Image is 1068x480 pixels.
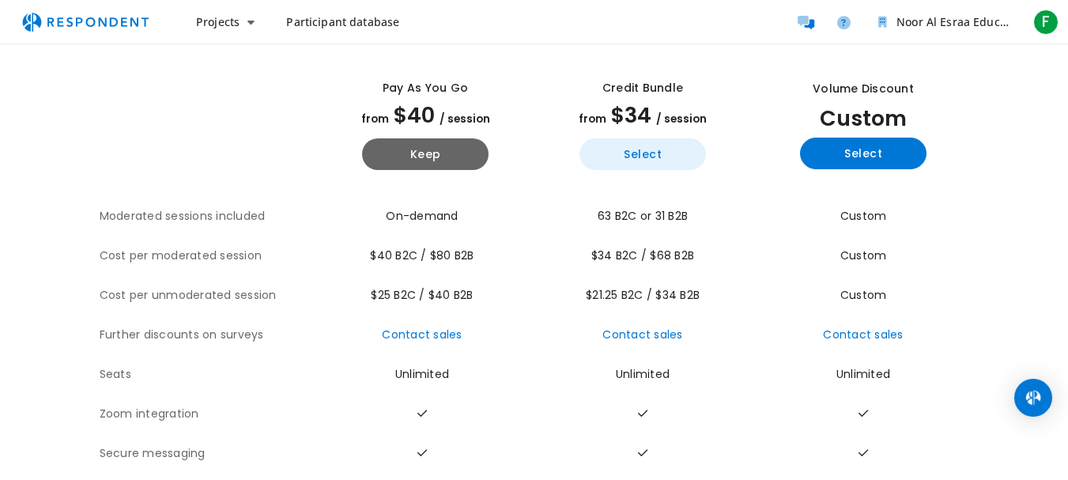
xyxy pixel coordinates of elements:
[836,366,890,382] span: Unlimited
[598,208,688,224] span: 63 B2C or 31 B2B
[656,111,707,127] span: / session
[840,287,887,303] span: Custom
[286,14,399,29] span: Participant database
[183,8,267,36] button: Projects
[371,287,473,303] span: $25 B2C / $40 B2B
[579,138,706,170] button: Select yearly basic plan
[866,8,1024,36] button: Noor Al Esraa Educational Support Services Team
[579,111,606,127] span: from
[790,6,821,38] a: Message participants
[386,208,458,224] span: On-demand
[828,6,859,38] a: Help and support
[591,248,694,263] span: $34 B2C / $68 B2B
[100,395,317,434] th: Zoom integration
[820,104,907,133] span: Custom
[196,14,240,29] span: Projects
[813,81,914,97] div: Volume Discount
[611,100,651,130] span: $34
[274,8,412,36] a: Participant database
[100,316,317,355] th: Further discounts on surveys
[395,366,449,382] span: Unlimited
[361,111,389,127] span: from
[602,327,682,342] a: Contact sales
[382,327,462,342] a: Contact sales
[840,208,887,224] span: Custom
[823,327,903,342] a: Contact sales
[602,80,683,96] div: Credit Bundle
[100,434,317,474] th: Secure messaging
[383,80,468,96] div: Pay as you go
[370,248,474,263] span: $40 B2C / $80 B2B
[394,100,435,130] span: $40
[1030,8,1062,36] button: F
[100,355,317,395] th: Seats
[616,366,670,382] span: Unlimited
[800,138,926,169] button: Select yearly custom_static plan
[440,111,490,127] span: / session
[100,276,317,316] th: Cost per unmoderated session
[13,7,158,37] img: respondent-logo.png
[840,248,887,263] span: Custom
[100,236,317,276] th: Cost per moderated session
[100,197,317,236] th: Moderated sessions included
[362,138,489,170] button: Keep current yearly payg plan
[586,287,700,303] span: $21.25 B2C / $34 B2B
[1033,9,1059,35] span: F
[1014,379,1052,417] div: Open Intercom Messenger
